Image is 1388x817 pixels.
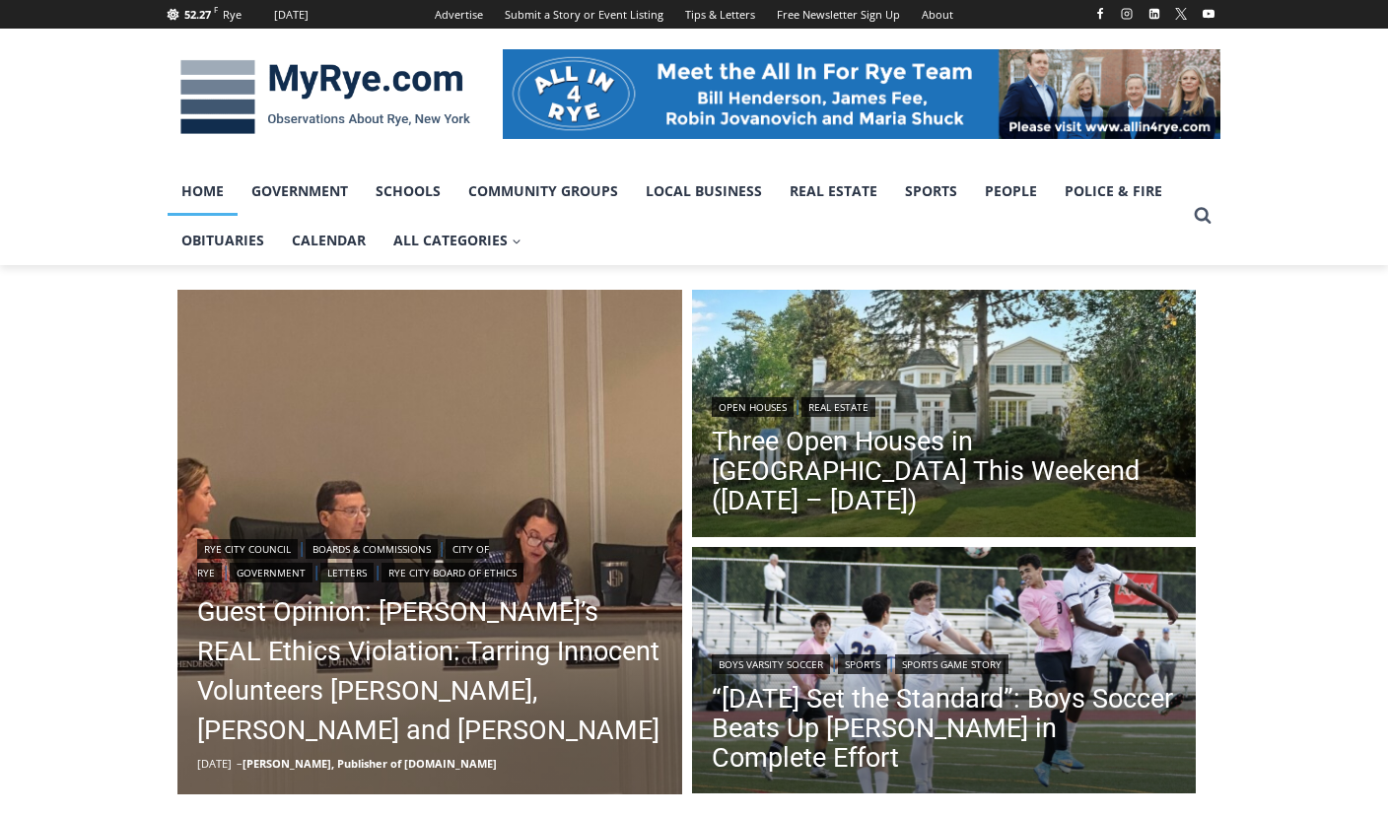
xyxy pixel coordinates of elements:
[230,563,312,582] a: Government
[1197,2,1220,26] a: YouTube
[1051,167,1176,216] a: Police & Fire
[197,756,232,771] time: [DATE]
[177,290,682,794] img: (PHOTO: The "Gang of Four" Councilwoman Carolina Johnson, Mayor Josh Cohn, Councilwoman Julie Sou...
[168,216,278,265] a: Obituaries
[712,654,830,674] a: Boys Varsity Soccer
[692,290,1197,542] a: Read More Three Open Houses in Rye This Weekend (October 11 – 12)
[1115,2,1139,26] a: Instagram
[712,650,1177,674] div: | |
[692,547,1197,799] img: (PHOTO: Rye Boys Soccer's Eddie Kehoe (#9 pink) goes up for a header against Pelham on October 8,...
[243,756,497,771] a: [PERSON_NAME], Publisher of [DOMAIN_NAME]
[692,290,1197,542] img: 162 Kirby Lane, Rye
[362,167,454,216] a: Schools
[503,49,1220,138] img: All in for Rye
[380,216,535,265] a: All Categories
[274,6,309,24] div: [DATE]
[838,654,887,674] a: Sports
[801,397,875,417] a: Real Estate
[214,4,218,15] span: F
[776,167,891,216] a: Real Estate
[168,167,238,216] a: Home
[891,167,971,216] a: Sports
[1143,2,1166,26] a: Linkedin
[197,539,298,559] a: Rye City Council
[223,6,242,24] div: Rye
[454,167,632,216] a: Community Groups
[184,7,211,22] span: 52.27
[237,756,243,771] span: –
[712,397,794,417] a: Open Houses
[895,654,1008,674] a: Sports Game Story
[197,592,662,750] a: Guest Opinion: [PERSON_NAME]’s REAL Ethics Violation: Tarring Innocent Volunteers [PERSON_NAME], ...
[712,393,1177,417] div: |
[168,167,1185,266] nav: Primary Navigation
[1088,2,1112,26] a: Facebook
[712,427,1177,515] a: Three Open Houses in [GEOGRAPHIC_DATA] This Weekend ([DATE] – [DATE])
[168,46,483,149] img: MyRye.com
[320,563,374,582] a: Letters
[632,167,776,216] a: Local Business
[278,216,380,265] a: Calendar
[1169,2,1193,26] a: X
[1185,198,1220,234] button: View Search Form
[197,535,662,582] div: | | | | |
[177,290,682,794] a: Read More Guest Opinion: Rye’s REAL Ethics Violation: Tarring Innocent Volunteers Carolina Johnso...
[692,547,1197,799] a: Read More “Today Set the Standard”: Boys Soccer Beats Up Pelham in Complete Effort
[306,539,438,559] a: Boards & Commissions
[238,167,362,216] a: Government
[382,563,523,582] a: Rye City Board of Ethics
[712,684,1177,773] a: “[DATE] Set the Standard”: Boys Soccer Beats Up [PERSON_NAME] in Complete Effort
[971,167,1051,216] a: People
[393,230,521,251] span: All Categories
